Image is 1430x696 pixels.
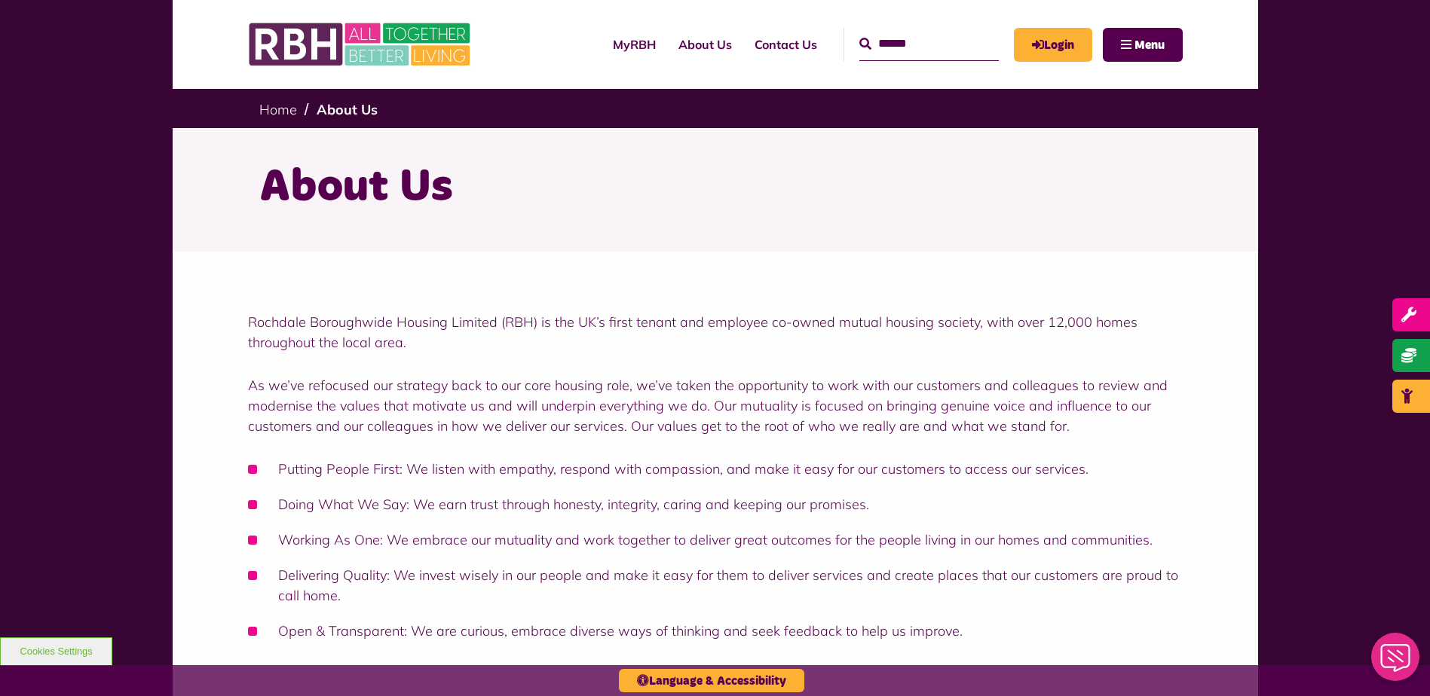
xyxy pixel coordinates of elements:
li: Delivering Quality: We invest wisely in our people and make it easy for them to deliver services ... [248,565,1183,606]
a: MyRBH [602,24,667,65]
span: Menu [1135,39,1165,51]
a: MyRBH [1014,28,1092,62]
iframe: Netcall Web Assistant for live chat [1362,628,1430,696]
a: About Us [317,101,378,118]
a: Contact Us [743,24,828,65]
input: Search [859,28,999,60]
li: Working As One: We embrace our mutuality and work together to deliver great outcomes for the peop... [248,530,1183,550]
p: Rochdale Boroughwide Housing Limited (RBH) is the UK’s first tenant and employee co-owned mutual ... [248,312,1183,353]
li: Doing What We Say: We earn trust through honesty, integrity, caring and keeping our promises. [248,494,1183,514]
h1: About Us [259,158,1171,217]
button: Navigation [1103,28,1183,62]
a: About Us [667,24,743,65]
a: Home [259,101,297,118]
img: RBH [248,15,474,74]
button: Language & Accessibility [619,669,804,692]
p: As we’ve refocused our strategy back to our core housing role, we’ve taken the opportunity to wor... [248,375,1183,436]
li: Putting People First: We listen with empathy, respond with compassion, and make it easy for our c... [248,459,1183,479]
li: Open & Transparent: We are curious, embrace diverse ways of thinking and seek feedback to help us... [248,621,1183,641]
